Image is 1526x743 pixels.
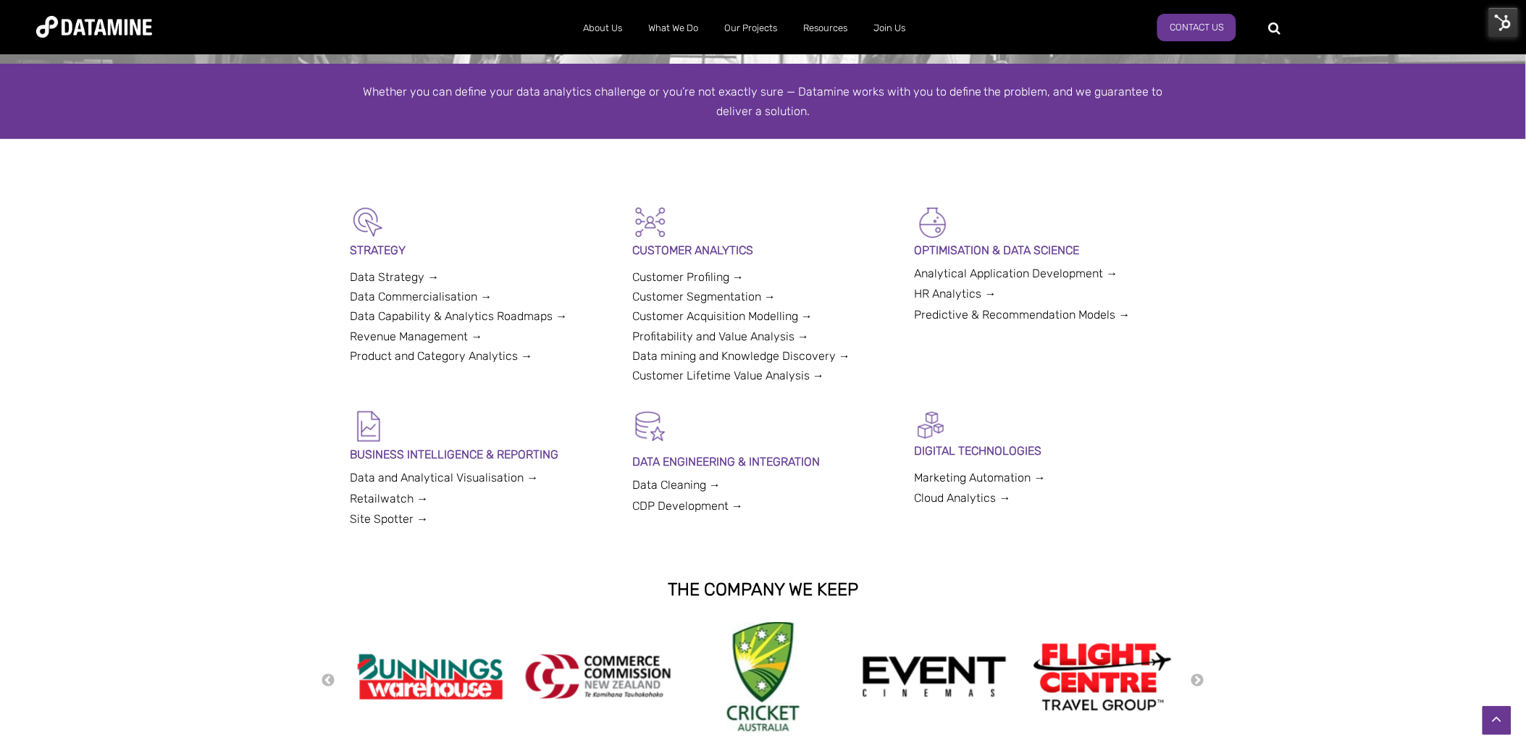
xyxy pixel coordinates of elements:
[351,471,539,484] a: Data and Analytical Visualisation →
[632,452,894,471] p: DATA ENGINEERING & INTEGRATION
[860,9,918,47] a: Join Us
[351,329,483,343] a: Revenue Management →
[358,650,503,704] img: Bunnings Warehouse
[632,408,668,445] img: Data Hygiene
[915,471,1046,484] a: Marketing Automation →
[351,204,387,240] img: Strategy-1
[915,204,951,240] img: Optimisation & Data Science
[322,673,336,689] button: Previous
[632,240,894,260] p: CUSTOMER ANALYTICS
[915,408,947,441] img: Digital Activation
[635,9,711,47] a: What We Do
[351,445,612,464] p: BUSINESS INTELLIGENCE & REPORTING
[632,499,743,513] a: CDP Development →
[1030,639,1175,714] img: Flight Centre
[351,408,387,445] img: BI & Reporting
[915,266,1118,280] a: Analytical Application Development →
[790,9,860,47] a: Resources
[351,82,1176,121] div: Whether you can define your data analytics challenge or you’re not exactly sure — Datamine works ...
[915,308,1131,322] a: Predictive & Recommendation Models →
[1157,14,1236,41] a: Contact Us
[632,270,744,284] a: Customer Profiling →
[727,622,800,731] img: Cricket Australia
[632,290,776,303] a: Customer Segmentation →
[351,240,612,260] p: STRATEGY
[711,9,790,47] a: Our Projects
[1488,7,1519,38] img: HubSpot Tools Menu Toggle
[570,9,635,47] a: About Us
[351,309,568,323] a: Data Capability & Analytics Roadmaps →
[351,349,533,363] a: Product and Category Analytics →
[915,491,1011,505] a: Cloud Analytics →
[351,512,429,526] a: Site Spotter →
[351,492,429,505] a: Retailwatch →
[36,16,152,38] img: Datamine
[632,478,721,492] a: Data Cleaning →
[915,441,1176,461] p: DIGITAL TECHNOLOGIES
[1191,673,1205,689] button: Next
[632,204,668,240] img: Customer Analytics
[915,240,1176,260] p: OPTIMISATION & DATA SCIENCE
[632,329,809,343] a: Profitability and Value Analysis →
[668,579,858,600] strong: THE COMPANY WE KEEP
[351,270,440,284] a: Data Strategy →
[351,290,492,303] a: Data Commercialisation →
[632,369,824,382] a: Customer Lifetime Value Analysis →
[862,656,1007,698] img: event cinemas
[526,655,671,699] img: commercecommission
[632,349,850,363] a: Data mining and Knowledge Discovery →
[632,309,813,323] a: Customer Acquisition Modelling →
[915,287,997,301] a: HR Analytics →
